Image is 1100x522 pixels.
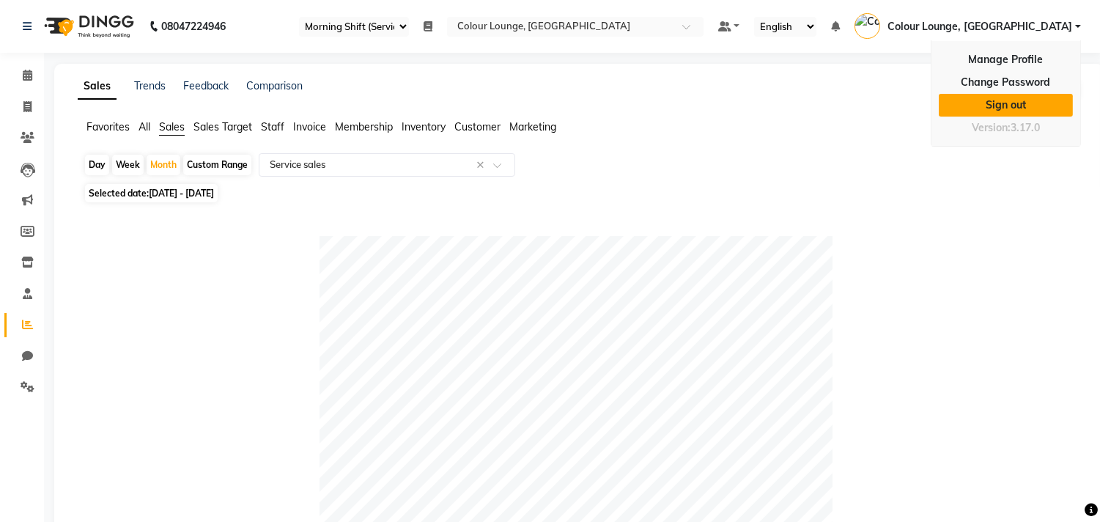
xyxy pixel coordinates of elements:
[149,188,214,199] span: [DATE] - [DATE]
[86,120,130,133] span: Favorites
[454,120,501,133] span: Customer
[112,155,144,175] div: Week
[476,158,489,173] span: Clear all
[293,120,326,133] span: Invoice
[183,155,251,175] div: Custom Range
[939,48,1073,71] a: Manage Profile
[509,120,556,133] span: Marketing
[139,120,150,133] span: All
[939,71,1073,94] a: Change Password
[161,6,226,47] b: 08047224946
[939,94,1073,117] a: Sign out
[134,79,166,92] a: Trends
[854,13,880,39] img: Colour Lounge, Kabir Park
[887,19,1072,34] span: Colour Lounge, [GEOGRAPHIC_DATA]
[85,184,218,202] span: Selected date:
[78,73,117,100] a: Sales
[246,79,303,92] a: Comparison
[193,120,252,133] span: Sales Target
[183,79,229,92] a: Feedback
[402,120,446,133] span: Inventory
[939,117,1073,139] div: Version:3.17.0
[37,6,138,47] img: logo
[85,155,109,175] div: Day
[335,120,393,133] span: Membership
[261,120,284,133] span: Staff
[147,155,180,175] div: Month
[159,120,185,133] span: Sales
